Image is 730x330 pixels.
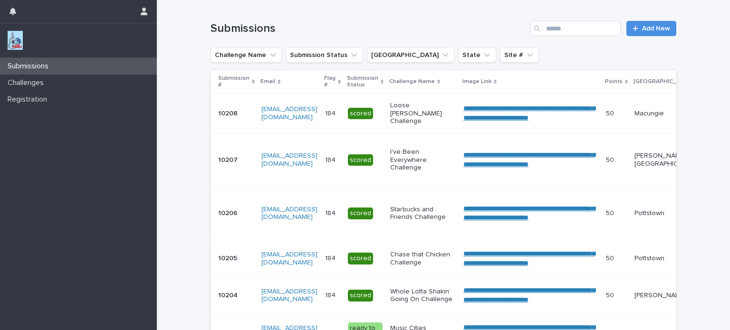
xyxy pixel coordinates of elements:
p: Submissions [4,62,56,71]
p: 50 [606,253,616,263]
p: Pottstown [634,209,700,217]
a: [EMAIL_ADDRESS][DOMAIN_NAME] [261,152,317,167]
p: 10206 [218,207,240,217]
p: Flag # [324,73,336,91]
p: 10204 [218,290,240,300]
p: 50 [606,290,616,300]
p: Challenge Name [389,76,435,87]
a: Add New [626,21,676,36]
p: Submission Status [347,73,378,91]
span: Add New [642,25,670,32]
button: Site # [500,47,539,63]
p: Pottstown [634,255,700,263]
p: 184 [325,154,337,164]
div: scored [348,154,373,166]
div: scored [348,290,373,302]
div: scored [348,207,373,219]
a: [EMAIL_ADDRESS][DOMAIN_NAME] [261,288,317,303]
p: 184 [325,290,337,300]
button: Submission Status [286,47,363,63]
p: Image Link [462,76,491,87]
p: 10205 [218,253,239,263]
div: scored [348,253,373,264]
p: 10208 [218,108,240,118]
p: 50 [606,108,616,118]
input: Search [530,21,621,36]
a: [EMAIL_ADDRESS][DOMAIN_NAME] [261,206,317,221]
p: 50 [606,154,616,164]
p: Points [605,76,623,87]
p: 184 [325,207,337,217]
p: Whole Lotta Shakin’ Going On Challenge [390,288,456,304]
p: 184 [325,253,337,263]
p: [PERSON_NAME], [GEOGRAPHIC_DATA] [634,152,700,168]
p: Challenges [4,78,51,87]
img: jxsLJbdS1eYBI7rVAS4p [8,31,23,50]
p: 50 [606,207,616,217]
p: [GEOGRAPHIC_DATA] [634,76,693,87]
p: Loose [PERSON_NAME] Challenge [390,102,456,125]
p: Starbucks and Friends Challenge [390,206,456,222]
button: Challenge Name [211,47,282,63]
p: [PERSON_NAME] [634,292,700,300]
h1: Submissions [211,22,527,36]
p: 184 [325,108,337,118]
p: 10207 [218,154,240,164]
p: Submission # [218,73,250,91]
a: [EMAIL_ADDRESS][DOMAIN_NAME] [261,251,317,266]
button: State [458,47,496,63]
div: scored [348,108,373,120]
p: Macungie [634,110,700,118]
p: I've Been Everywhere Challenge [390,148,456,172]
button: Closest City [367,47,454,63]
p: Chase that Chicken Challenge [390,251,456,267]
p: Registration [4,95,55,104]
a: [EMAIL_ADDRESS][DOMAIN_NAME] [261,106,317,121]
p: Email [260,76,275,87]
